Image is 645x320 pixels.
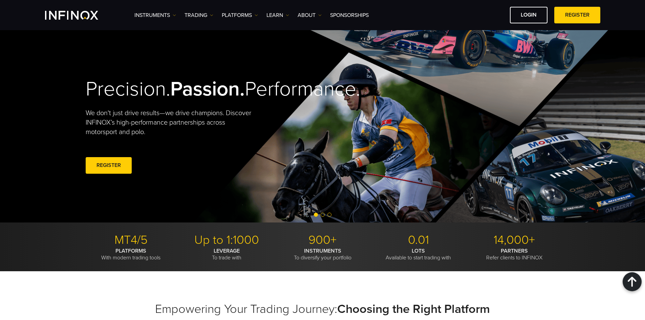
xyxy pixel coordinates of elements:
[469,248,560,261] p: Refer clients to INFINOX
[266,11,289,19] a: Learn
[170,77,245,101] strong: Passion.
[86,157,132,174] a: REGISTER
[373,233,464,248] p: 0.01
[181,248,272,261] p: To trade with
[181,233,272,248] p: Up to 1:1000
[86,108,256,137] p: We don't just drive results—we drive champions. Discover INFINOX’s high-performance partnerships ...
[277,248,368,261] p: To diversify your portfolio
[501,248,528,254] strong: PARTNERS
[86,302,560,317] h2: Empowering Your Trading Journey:
[412,248,425,254] strong: LOTS
[45,11,114,20] a: INFINOX Logo
[554,7,600,23] a: REGISTER
[185,11,213,19] a: TRADING
[277,233,368,248] p: 900+
[327,213,331,217] span: Go to slide 3
[86,248,176,261] p: With modern trading tools
[86,233,176,248] p: MT4/5
[86,77,299,102] h2: Precision. Performance.
[298,11,322,19] a: ABOUT
[222,11,258,19] a: PLATFORMS
[115,248,146,254] strong: PLATFORMS
[330,11,369,19] a: SPONSORSHIPS
[373,248,464,261] p: Available to start trading with
[337,302,490,316] strong: Choosing the Right Platform
[321,213,325,217] span: Go to slide 2
[314,213,318,217] span: Go to slide 1
[510,7,547,23] a: LOGIN
[214,248,240,254] strong: LEVERAGE
[134,11,176,19] a: Instruments
[304,248,341,254] strong: INSTRUMENTS
[469,233,560,248] p: 14,000+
